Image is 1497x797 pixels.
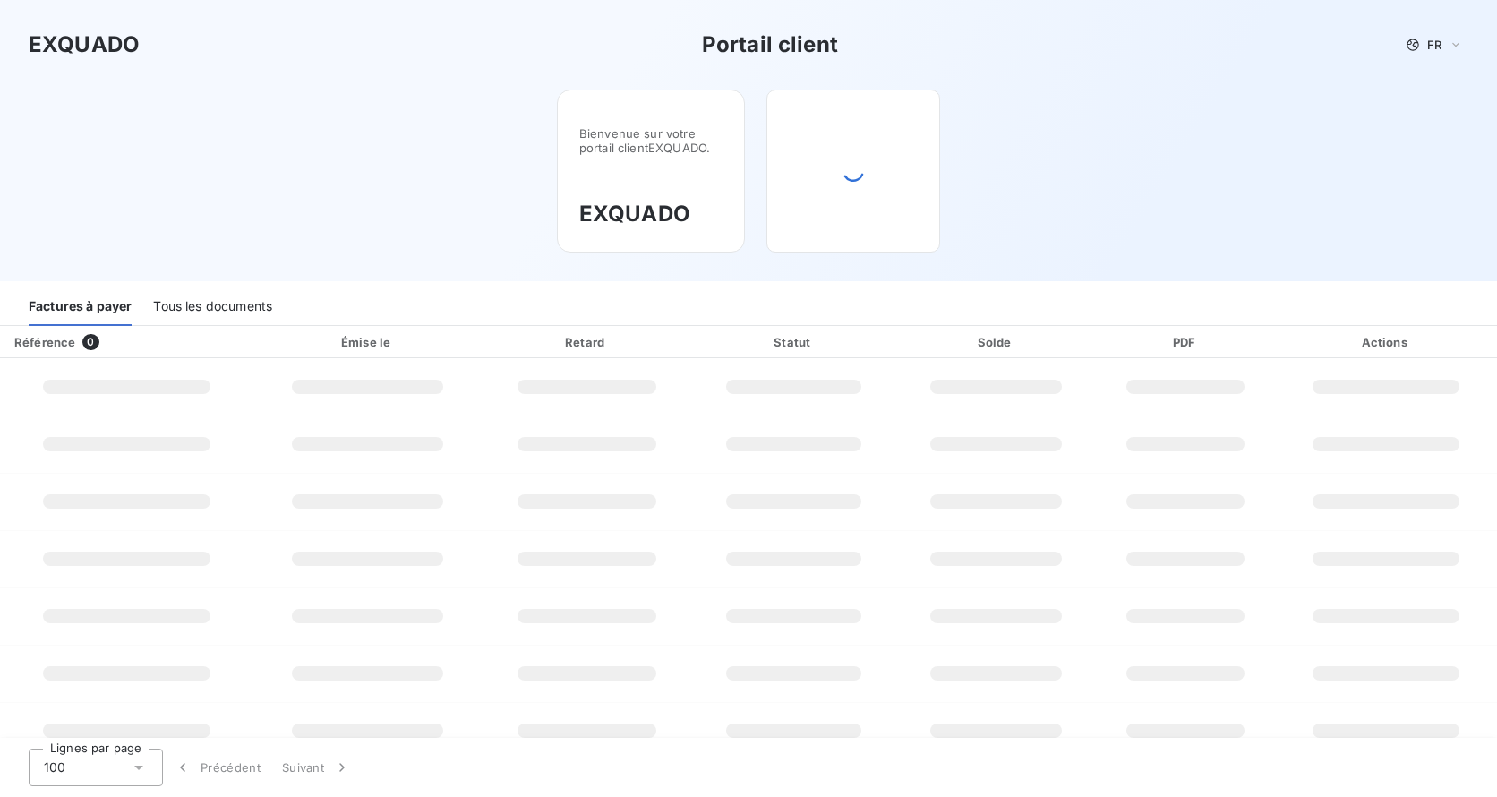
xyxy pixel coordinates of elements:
[82,334,98,350] span: 0
[271,749,362,786] button: Suivant
[29,29,140,61] h3: EXQUADO
[14,335,75,349] div: Référence
[579,126,723,155] span: Bienvenue sur votre portail client EXQUADO .
[695,333,893,351] div: Statut
[579,198,723,230] h3: EXQUADO
[44,758,65,776] span: 100
[1099,333,1271,351] div: PDF
[702,29,838,61] h3: Portail client
[485,333,688,351] div: Retard
[163,749,271,786] button: Précédent
[1279,333,1493,351] div: Actions
[1427,38,1441,52] span: FR
[29,288,132,326] div: Factures à payer
[257,333,478,351] div: Émise le
[900,333,1092,351] div: Solde
[153,288,272,326] div: Tous les documents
